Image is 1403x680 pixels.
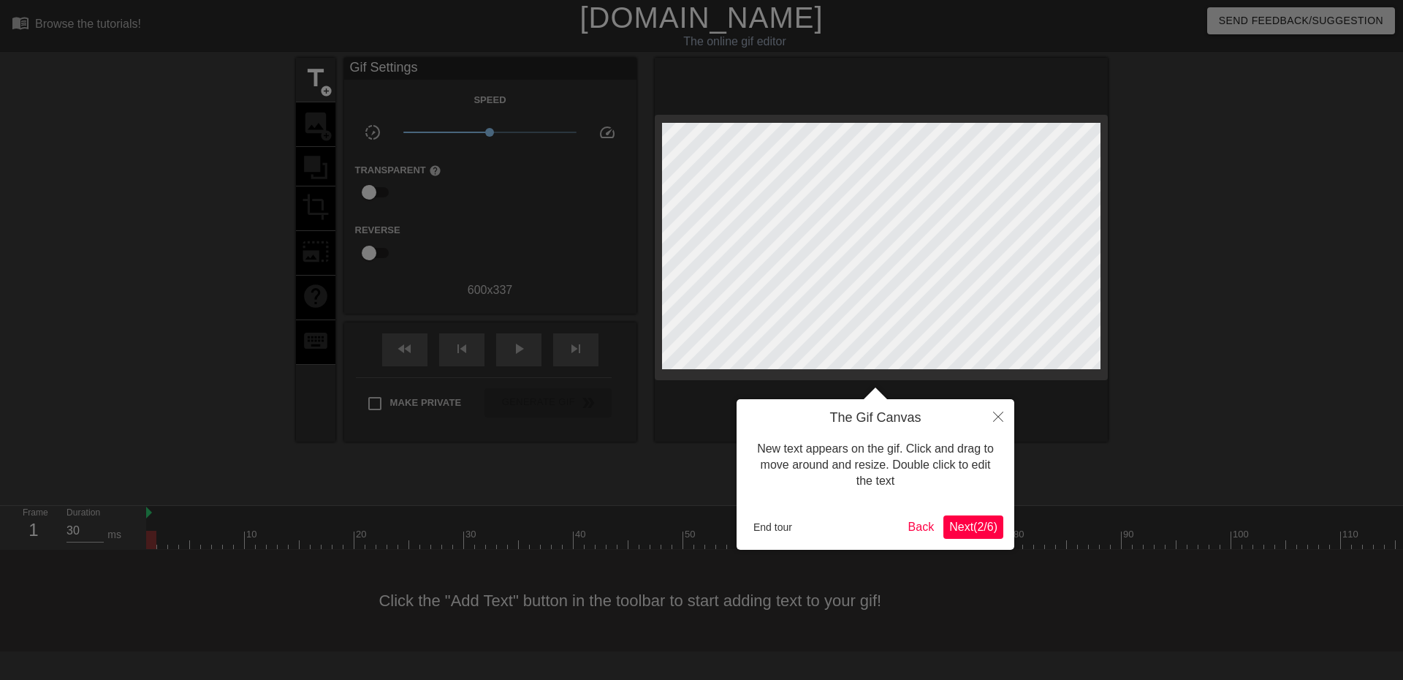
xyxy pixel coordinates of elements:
[748,516,798,538] button: End tour
[949,521,997,533] span: Next ( 2 / 6 )
[748,410,1003,426] h4: The Gif Canvas
[902,515,940,539] button: Back
[748,426,1003,505] div: New text appears on the gif. Click and drag to move around and resize. Double click to edit the text
[982,399,1014,433] button: Close
[943,515,1003,539] button: Next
